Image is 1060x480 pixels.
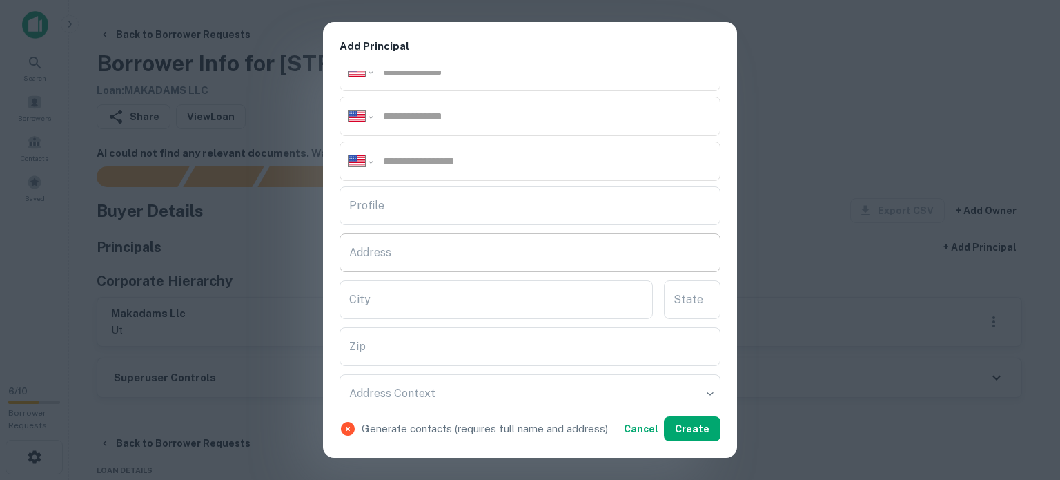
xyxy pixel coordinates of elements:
[991,369,1060,436] iframe: Chat Widget
[323,22,737,71] h2: Add Principal
[664,416,720,441] button: Create
[618,416,664,441] button: Cancel
[362,421,608,437] p: Generate contacts (requires full name and address)
[340,374,720,413] div: ​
